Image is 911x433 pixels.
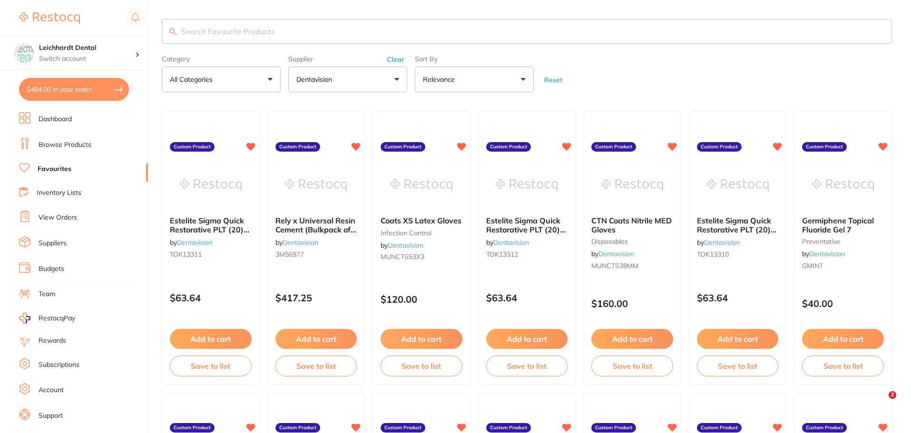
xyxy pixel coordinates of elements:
[415,67,534,92] button: Relevance
[486,216,568,234] b: Estelite Sigma Quick Restorative PLT (20) A3
[486,356,568,376] button: Save to list
[39,43,135,53] h4: Leichhardt Dental
[388,241,423,250] a: Dentavision
[39,239,67,248] a: Suppliers
[591,329,673,349] button: Add to cart
[697,356,779,376] button: Save to list
[809,250,845,258] a: Dentavision
[486,423,531,433] label: Custom Product
[37,188,81,198] a: Inventory Lists
[39,385,64,395] a: Account
[889,391,896,399] span: 2
[697,216,779,234] b: Estelite Sigma Quick Restorative PLT (20) A1
[288,55,407,63] label: Supplier
[591,261,638,270] span: MUNCTS38MM
[381,252,424,261] span: MUNCTS53X3
[170,250,202,259] span: TOK13311
[486,292,568,303] p: $63.64
[170,216,249,243] span: Estelite Sigma Quick Restorative PLT (20) A2
[275,423,320,433] label: Custom Product
[697,329,779,349] button: Add to cart
[541,76,565,84] button: Reset
[591,298,673,309] p: $160.00
[39,54,135,64] p: Switch account
[601,161,663,209] img: CTN Coats Nitrile MED Gloves
[591,356,673,376] button: Save to list
[812,161,874,209] img: Germiphene Topical Fluoride Gel 7
[697,250,729,259] span: TOK13310
[38,164,71,174] a: Favourites
[697,423,742,433] label: Custom Product
[39,360,79,370] a: Subscriptions
[275,216,357,234] b: Rely x Universal Resin Cement (Bulkpack of 3)
[591,216,672,234] span: CTN Coats Nitrile MED Gloves
[162,55,281,63] label: Category
[802,238,884,245] small: preventative
[697,238,740,247] span: by
[170,75,216,84] p: All Categories
[381,142,425,152] label: Custom Product
[275,292,357,303] p: $417.25
[177,238,213,247] a: Dentavision
[170,356,252,376] button: Save to list
[591,423,636,433] label: Custom Product
[486,329,568,349] button: Add to cart
[384,55,407,64] button: Clear
[381,356,462,376] button: Save to list
[275,238,318,247] span: by
[296,75,336,84] p: Dentavision
[486,142,531,152] label: Custom Product
[170,216,252,234] b: Estelite Sigma Quick Restorative PLT (20) A2
[869,391,892,414] iframe: Intercom live chat
[39,115,72,124] a: Dashboard
[802,298,884,309] p: $40.00
[697,292,779,303] p: $63.64
[170,292,252,303] p: $63.64
[496,161,558,209] img: Estelite Sigma Quick Restorative PLT (20) A3
[704,238,740,247] a: Dentavision
[170,238,213,247] span: by
[591,142,636,152] label: Custom Product
[275,329,357,349] button: Add to cart
[275,356,357,376] button: Save to list
[493,238,529,247] a: Dentavision
[275,216,356,243] span: Rely x Universal Resin Cement (Bulkpack of 3)
[39,213,77,222] a: View Orders
[802,250,845,258] span: by
[802,423,847,433] label: Custom Product
[170,329,252,349] button: Add to cart
[39,140,91,150] a: Browse Products
[381,216,462,225] b: Coats XS Latex Gloves
[19,78,129,101] button: $484.00 in your order
[381,216,461,225] span: Coats XS Latex Gloves
[802,142,847,152] label: Custom Product
[170,423,215,433] label: Custom Product
[39,264,64,274] a: Budgets
[802,261,823,270] span: GMINT
[486,250,518,259] span: TOK13312
[707,161,769,209] img: Estelite Sigma Quick Restorative PLT (20) A1
[415,55,534,63] label: Sort By
[162,19,892,44] input: Search Favourite Products
[697,142,742,152] label: Custom Product
[381,229,462,237] small: infection control
[381,329,462,349] button: Add to cart
[591,238,673,245] small: disposables
[391,161,452,209] img: Coats XS Latex Gloves
[381,294,462,305] p: $120.00
[19,313,75,324] a: RestocqPay
[591,216,673,234] b: CTN Coats Nitrile MED Gloves
[697,216,776,243] span: Estelite Sigma Quick Restorative PLT (20) A1
[802,216,874,234] span: Germiphene Topical Fluoride Gel 7
[802,216,884,234] b: Germiphene Topical Fluoride Gel 7
[288,67,407,92] button: Dentavision
[180,161,242,209] img: Estelite Sigma Quick Restorative PLT (20) A2
[39,336,66,346] a: Rewards
[285,161,347,209] img: Rely x Universal Resin Cement (Bulkpack of 3)
[381,241,423,250] span: by
[423,75,459,84] p: Relevance
[486,238,529,247] span: by
[802,329,884,349] button: Add to cart
[19,7,80,29] a: Restocq Logo
[162,67,281,92] button: All Categories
